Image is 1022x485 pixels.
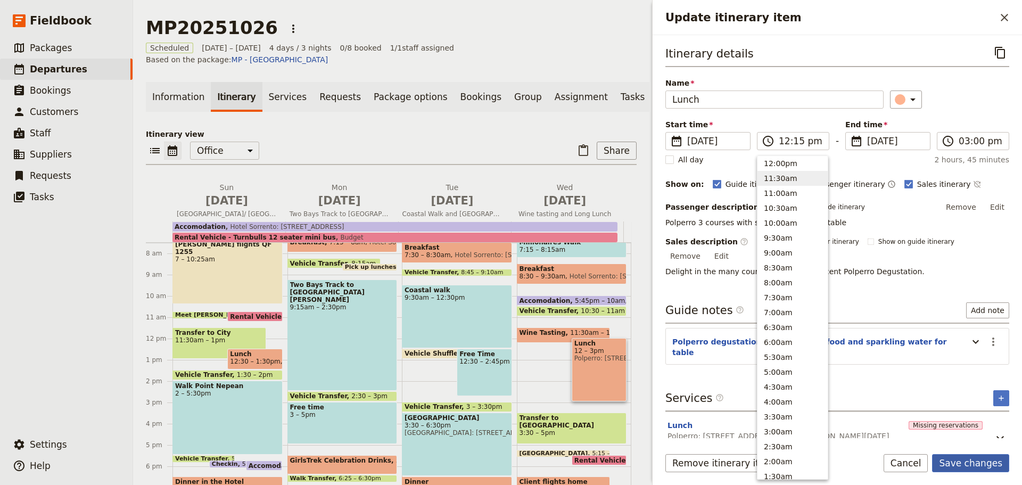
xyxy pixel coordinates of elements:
[572,338,627,401] div: Lunch12 – 3pmPolperro: [STREET_ADDRESS][DATE][PERSON_NAME][DATE][PERSON_NAME]
[457,349,512,396] div: Free Time12:30 – 2:45pm
[757,231,828,245] button: 9:30am
[402,413,512,476] div: [GEOGRAPHIC_DATA]3:30 – 6:30pm[GEOGRAPHIC_DATA]: [STREET_ADDRESS]
[757,260,828,275] button: 8:30am
[757,290,828,305] button: 7:30am
[30,106,78,117] span: Customers
[665,236,748,247] label: Sales description
[845,119,930,130] span: End time
[146,420,172,428] div: 4 pm
[290,475,339,482] span: Walk Transfer
[30,64,87,75] span: Departures
[290,411,395,418] span: 3 – 5pm
[290,303,395,311] span: 9:15am – 2:30pm
[146,462,172,471] div: 6 pm
[405,294,509,301] span: 9:30am – 12:30pm
[351,392,388,400] span: 2:30 – 3pm
[172,221,624,242] div: Rental Vehicle - Turnbulls 12 seater mini busBudgetAccomodationHotel Sorrento: [STREET_ADDRESS]
[909,421,983,430] span: Missing reservations
[177,182,277,209] h2: Sun
[287,455,398,474] div: GirlsTrek Celebration Drinks5:30 – 6:25pm
[287,402,398,444] div: Free time3 – 5pm
[942,135,954,147] span: ​
[572,455,627,465] div: Rental Vehicle - Turnbulls 12 seater mini bus
[896,93,919,106] div: ​
[290,260,352,267] span: Vehicle Transfer
[262,82,314,112] a: Services
[665,390,724,406] h3: Services
[351,260,376,267] span: 8:15am
[172,182,285,221] button: Sun [DATE][GEOGRAPHIC_DATA]/ [GEOGRAPHIC_DATA]
[146,398,172,407] div: 3 pm
[625,297,743,304] span: Hotel Sorrento: [STREET_ADDRESS]
[365,239,483,251] span: Hotel Sorrento: [STREET_ADDRESS]
[932,454,1009,472] button: Save changes
[665,202,770,212] label: Passenger description
[396,457,442,473] span: 5:30 – 6:25pm
[520,329,571,336] span: Wine Tasting
[146,356,172,364] div: 1 pm
[813,179,885,190] span: Passenger itinerary
[515,193,615,209] span: [DATE]
[517,327,611,343] div: Wine Tasting11:30am – 12:15pm
[665,179,704,190] div: Show on:
[757,469,828,484] button: 1:30am
[284,20,302,38] button: Actions
[172,233,617,242] div: Rental Vehicle - Turnbulls 12 seater mini busBudget
[30,439,67,450] span: Settings
[175,223,226,231] span: Accomodation
[175,312,278,318] span: Meet [PERSON_NAME] pick up
[973,178,982,191] button: Time not shown on sales itinerary
[670,135,683,147] span: ​
[672,336,963,358] button: Polperro degustation, guides to pay food and sparkling water for table
[30,13,92,29] span: Fieldbook
[614,82,652,112] a: Tasks
[249,462,304,469] span: Accomodation
[520,265,624,273] span: Breakfast
[405,422,509,429] span: 3:30 – 6:30pm
[984,333,1002,351] button: Actions
[398,210,507,218] span: Coastal Walk and [GEOGRAPHIC_DATA]
[715,393,724,406] span: ​
[232,55,328,64] a: MP - [GEOGRAPHIC_DATA]
[172,370,283,380] div: Vehicle Transfer1:30 – 2pm
[740,237,748,246] span: ​
[757,186,828,201] button: 11:00am
[757,424,828,439] button: 3:00am
[517,413,627,444] div: Transfer to [GEOGRAPHIC_DATA]3:30 – 5pm
[175,234,336,241] span: Rental Vehicle - Turnbulls 12 seater mini bus
[517,295,627,306] div: Accomodation5:45pm – 10amHotel Sorrento: [STREET_ADDRESS]
[336,234,364,241] span: Budget
[402,269,512,276] div: Vehicle Transfer8:45 – 9:10am
[757,156,828,171] button: 12:00pm
[941,199,981,215] button: Remove
[172,455,235,463] div: Vehicle Transfer5:30 – 5:45pm
[520,414,624,429] span: Transfer to [GEOGRAPHIC_DATA]
[30,170,71,181] span: Requests
[246,461,283,471] div: Accomodation
[665,454,780,472] button: Remove itinerary item
[287,237,398,252] div: Breakfast7:15 – 8amHotel Sorrento: [STREET_ADDRESS]
[966,302,1009,318] button: Add note
[405,286,509,294] span: Coastal walk
[597,142,637,160] button: Share
[146,334,172,343] div: 12 pm
[510,182,623,221] button: Wed [DATE]Wine tasting and Long Lunch
[991,44,1009,62] button: Copy itinerary item
[146,270,172,279] div: 9 am
[146,82,211,112] a: Information
[405,414,509,422] span: [GEOGRAPHIC_DATA]
[398,182,511,221] button: Tue [DATE]Coastal Walk and [GEOGRAPHIC_DATA]
[175,336,263,344] span: 11:30am – 1pm
[520,450,592,457] span: [GEOGRAPHIC_DATA]
[665,91,884,109] input: Name
[665,266,1009,277] p: Delight in the many courses of the magnificent Polperro Degustation.
[665,248,705,264] button: Remove
[459,350,509,358] span: Free Time
[757,275,828,290] button: 8:00am
[757,320,828,335] button: 6:30am
[575,297,625,304] span: 5:45pm – 10am
[237,371,273,379] span: 1:30 – 2pm
[715,393,724,402] span: ​
[574,142,592,160] button: Paste itinerary item
[757,171,828,186] button: 11:30am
